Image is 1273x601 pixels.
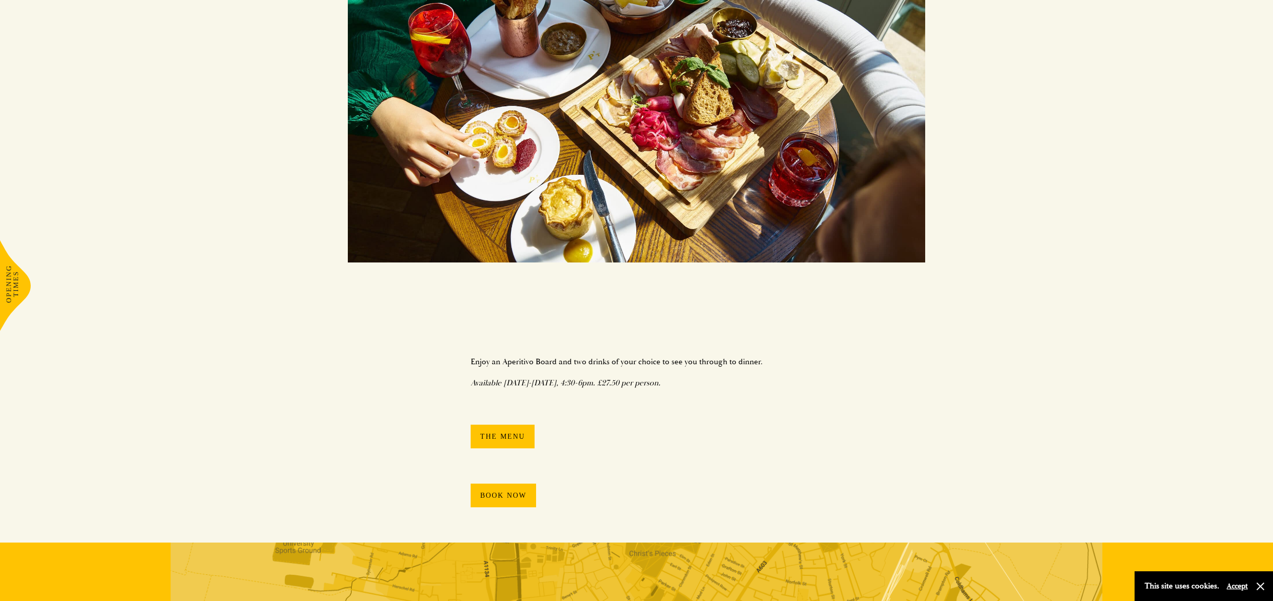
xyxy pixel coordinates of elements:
button: Close and accept [1255,581,1265,591]
p: This site uses cookies. [1145,579,1219,593]
p: Enjoy an Aperitivo Board and two drinks of your choice to see you through to dinner. [471,356,803,369]
a: Book Now [471,484,536,507]
a: The Menu [471,425,535,448]
em: Available [DATE]-[DATE], 4:30-6pm. £27.50 per person. [471,378,660,388]
button: Accept [1227,581,1248,591]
